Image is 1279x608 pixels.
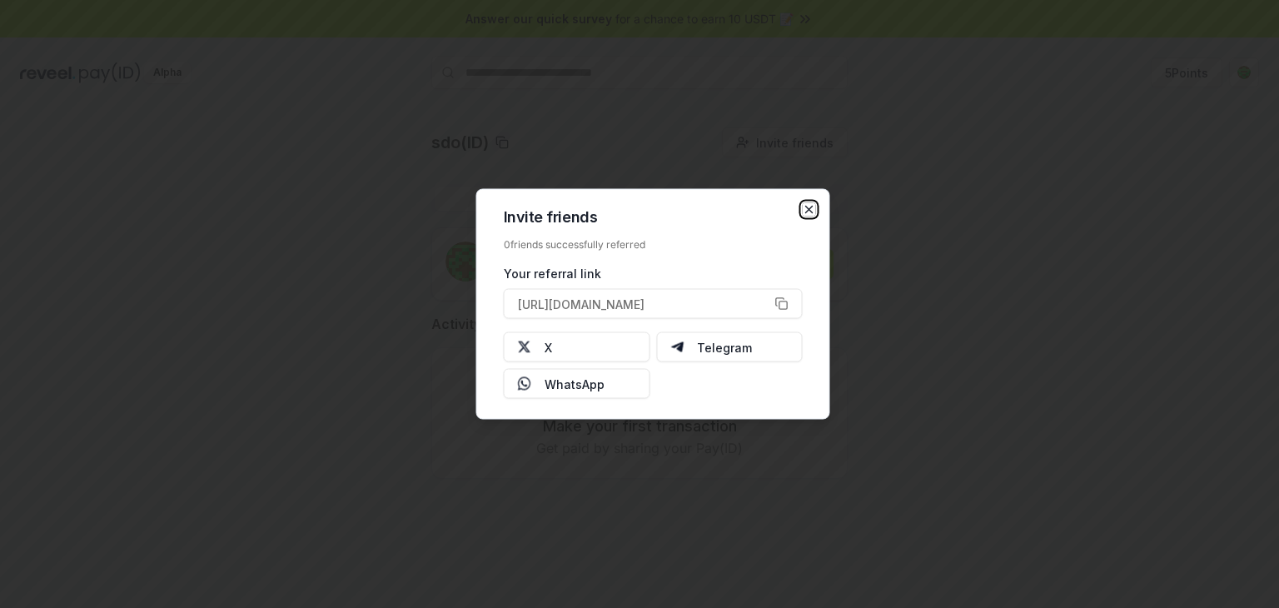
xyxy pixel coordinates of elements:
[504,210,803,225] h2: Invite friends
[504,332,650,362] button: X
[504,289,803,319] button: [URL][DOMAIN_NAME]
[504,369,650,399] button: WhatsApp
[670,341,684,354] img: Telegram
[656,332,803,362] button: Telegram
[518,295,644,312] span: [URL][DOMAIN_NAME]
[504,265,803,282] div: Your referral link
[518,341,531,354] img: X
[518,377,531,391] img: Whatsapp
[504,238,803,252] div: 0 friends successfully referred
